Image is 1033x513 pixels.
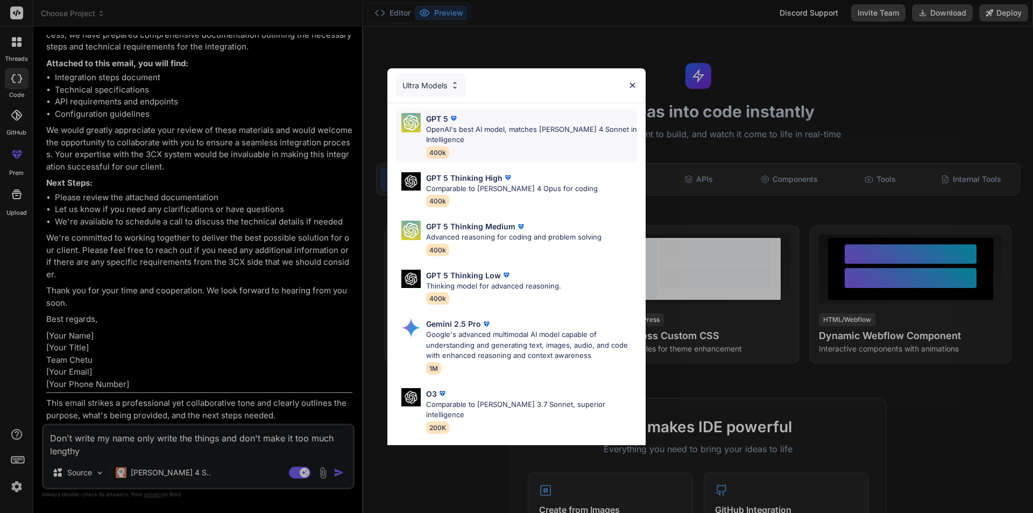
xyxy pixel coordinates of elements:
img: premium [448,113,459,124]
img: Pick Models [450,81,459,90]
p: Thinking model for advanced reasoning. [426,281,561,292]
p: OpenAI's best AI model, matches [PERSON_NAME] 4 Sonnet in Intelligence [426,124,637,145]
img: premium [503,172,513,183]
img: premium [481,319,492,329]
div: Ultra Models [396,74,466,97]
span: 400k [426,195,449,207]
img: Pick Models [401,388,421,407]
p: Gemini 2.5 Pro [426,318,481,329]
img: close [628,81,637,90]
img: premium [501,270,512,280]
img: Pick Models [401,113,421,132]
img: Pick Models [401,172,421,191]
img: Pick Models [401,270,421,289]
p: GPT 5 Thinking Low [426,270,501,281]
img: Pick Models [401,221,421,240]
p: Comparable to [PERSON_NAME] 3.7 Sonnet, superior intelligence [426,399,637,420]
img: Pick Models [401,318,421,338]
span: 400k [426,292,449,305]
span: 400k [426,244,449,256]
img: premium [515,221,526,232]
span: 200K [426,421,449,434]
p: GPT 5 Thinking High [426,172,503,184]
span: 1M [426,362,441,375]
p: Comparable to [PERSON_NAME] 4 Opus for coding [426,184,598,194]
img: premium [437,388,448,399]
span: 400k [426,146,449,159]
p: O3 [426,388,437,399]
p: GPT 5 [426,113,448,124]
p: Google's advanced multimodal AI model capable of understanding and generating text, images, audio... [426,329,637,361]
p: Advanced reasoning for coding and problem solving [426,232,602,243]
p: GPT 5 Thinking Medium [426,221,515,232]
